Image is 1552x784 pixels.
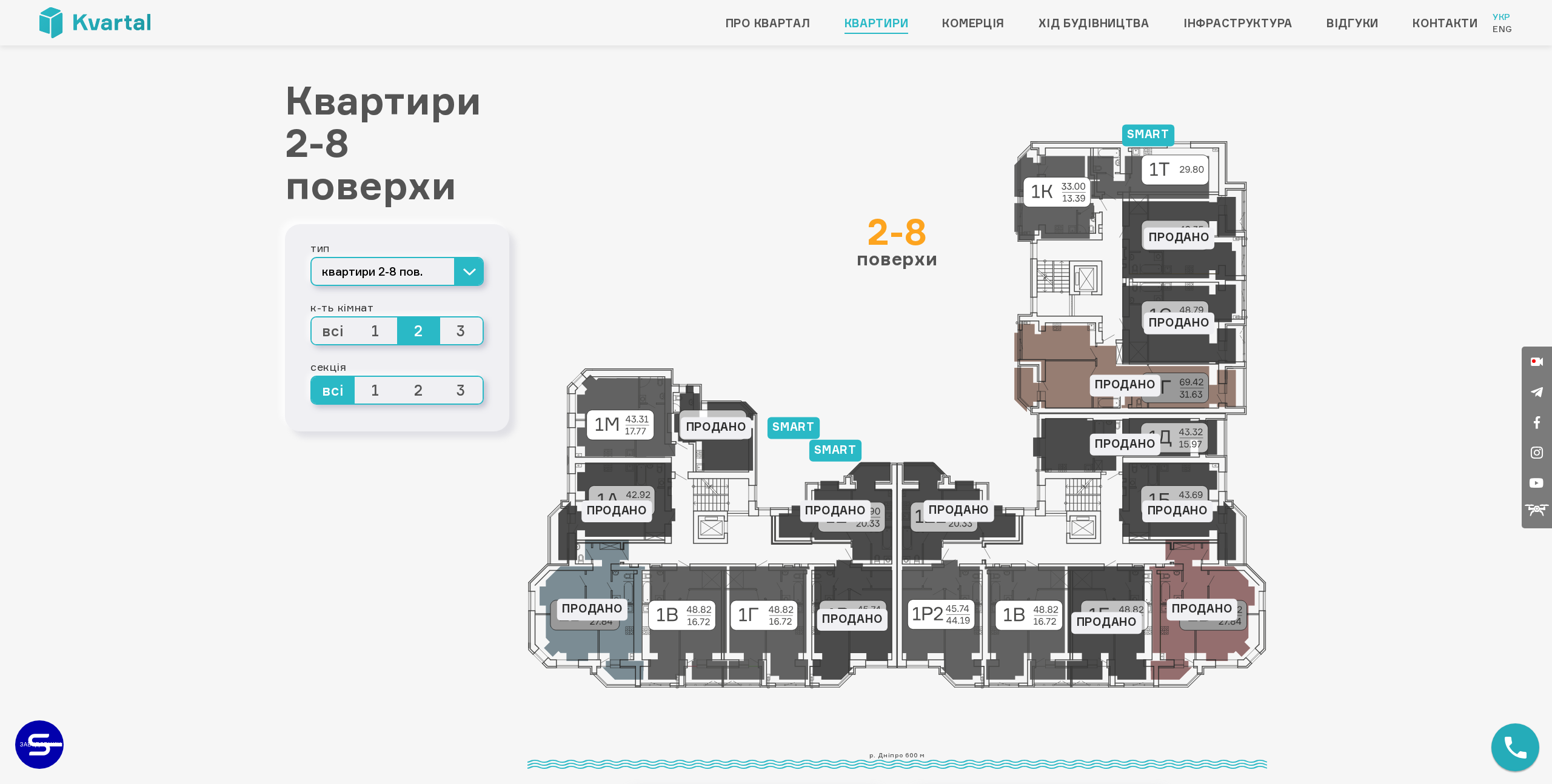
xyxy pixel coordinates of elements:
div: секція [310,357,484,376]
span: 3 [440,377,483,404]
span: 2 [397,317,440,344]
span: всі [312,317,355,344]
span: всі [312,377,355,404]
div: тип [310,239,484,257]
button: квартири 2-8 пов. [310,257,484,286]
span: 2 [397,377,440,404]
a: Eng [1493,23,1513,35]
a: Відгуки [1326,13,1379,33]
a: Квартири [845,13,909,33]
a: Про квартал [726,13,811,33]
a: Комерція [942,13,1005,33]
span: 3 [440,317,483,344]
a: Укр [1493,11,1513,23]
img: Kvartal [39,7,150,38]
div: 2-8 [857,213,937,250]
div: р. Дніпро 600 м [527,750,1267,769]
span: 1 [355,377,398,404]
a: Хід будівництва [1039,13,1149,33]
span: 1 [355,317,398,344]
a: Контакти [1413,13,1478,33]
a: ЗАБУДОВНИК [15,720,64,769]
div: к-ть кімнат [310,298,484,316]
a: Інфраструктура [1183,13,1293,33]
h1: Квартири 2-8 поверхи [285,79,509,206]
div: поверхи [857,213,937,268]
